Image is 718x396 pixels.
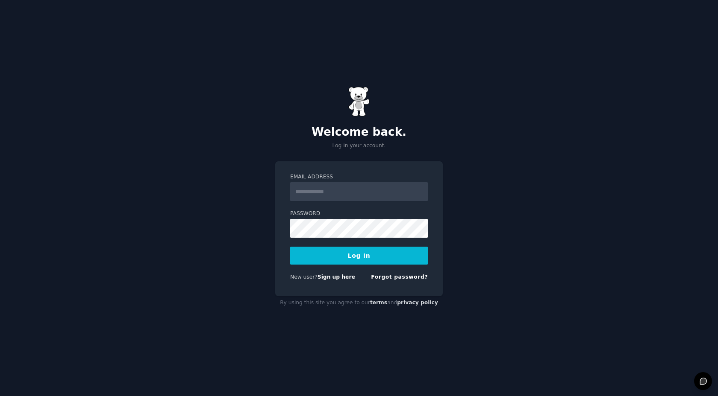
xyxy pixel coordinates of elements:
a: Sign up here [318,274,355,280]
a: privacy policy [397,300,438,306]
button: Log In [290,247,428,265]
a: terms [370,300,387,306]
label: Email Address [290,173,428,181]
div: By using this site you agree to our and [275,296,443,310]
h2: Welcome back. [275,125,443,139]
p: Log in your account. [275,142,443,150]
img: Gummy Bear [348,87,370,116]
span: New user? [290,274,318,280]
label: Password [290,210,428,218]
a: Forgot password? [371,274,428,280]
